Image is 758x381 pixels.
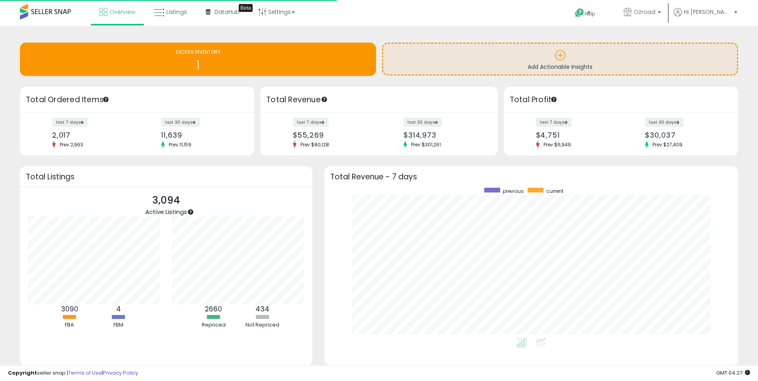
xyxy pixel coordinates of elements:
[569,2,611,26] a: Help
[403,118,442,127] label: last 30 days
[674,8,737,26] a: Hi [PERSON_NAME]
[239,4,253,12] div: Tooltip anchor
[161,131,240,139] div: 11,639
[116,304,121,314] b: 4
[95,321,142,329] div: FBM
[187,208,194,216] div: Tooltip anchor
[68,369,102,377] a: Terms of Use
[585,10,595,17] span: Help
[536,131,615,139] div: $4,751
[403,131,484,139] div: $314,973
[321,96,328,103] div: Tooltip anchor
[293,131,373,139] div: $55,269
[510,94,732,105] h3: Total Profit
[61,304,78,314] b: 3090
[52,118,88,127] label: last 7 days
[52,131,131,139] div: 2,017
[550,96,557,103] div: Tooltip anchor
[634,8,655,16] span: Ozroad
[546,188,563,194] span: current
[176,49,220,55] span: EXCESS INVENTORY
[296,141,333,148] span: Prev: $80,128
[716,369,750,377] span: 2025-10-6 04:27 GMT
[684,8,732,16] span: Hi [PERSON_NAME]
[536,118,572,127] label: last 7 days
[528,63,592,71] span: Add Actionable Insights
[205,304,222,314] b: 2660
[293,118,329,127] label: last 7 days
[145,193,187,208] p: 3,094
[330,174,732,180] h3: Total Revenue - 7 days
[8,369,37,377] strong: Copyright
[24,58,372,72] h1: 1
[503,188,524,194] span: previous
[407,141,445,148] span: Prev: $301,261
[46,321,94,329] div: FBA
[383,44,737,74] a: Add Actionable Insights
[20,43,376,76] a: EXCESS INVENTORY 1
[26,174,306,180] h3: Total Listings
[145,208,187,216] span: Active Listings
[161,118,200,127] label: last 30 days
[645,118,684,127] label: last 30 days
[645,131,724,139] div: $30,037
[255,304,269,314] b: 434
[8,369,138,377] div: seller snap | |
[56,141,87,148] span: Prev: 2,963
[166,8,187,16] span: Listings
[109,8,135,16] span: Overview
[214,8,240,16] span: DataHub
[102,96,109,103] div: Tooltip anchor
[239,321,286,329] div: Not Repriced
[103,369,138,377] a: Privacy Policy
[190,321,238,329] div: Repriced
[540,141,575,148] span: Prev: $6,949
[266,94,492,105] h3: Total Revenue
[26,94,248,105] h3: Total Ordered Items
[575,8,585,18] i: Get Help
[649,141,686,148] span: Prev: $27,409
[165,141,195,148] span: Prev: 11,159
